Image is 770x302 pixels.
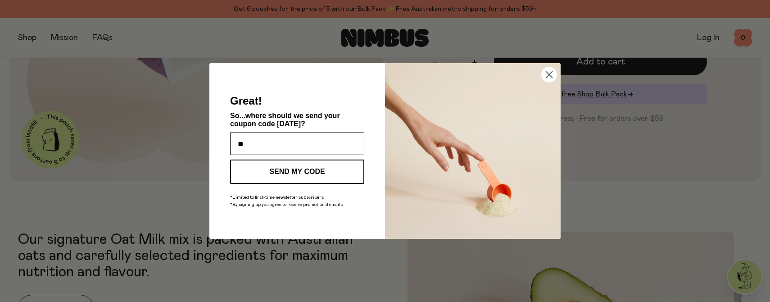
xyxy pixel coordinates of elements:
[230,202,343,207] span: *By signing up you agree to receive promotional emails
[230,195,324,200] span: *Limited to first-time newsletter subscribers
[541,67,557,82] button: Close dialog
[230,160,364,184] button: SEND MY CODE
[230,133,364,155] input: Enter your email address
[230,112,340,128] span: So...where should we send your coupon code [DATE]?
[230,95,262,107] span: Great!
[385,63,561,239] img: c0d45117-8e62-4a02-9742-374a5db49d45.jpeg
